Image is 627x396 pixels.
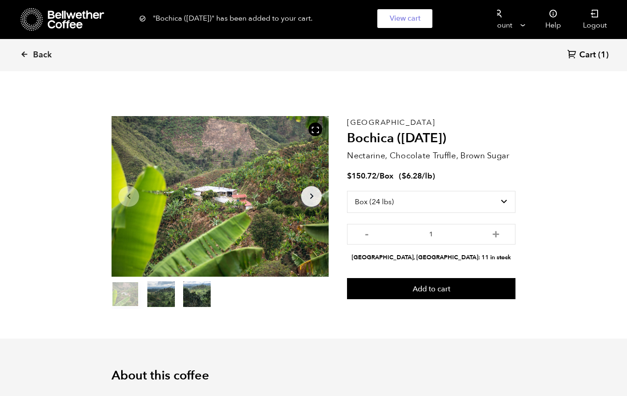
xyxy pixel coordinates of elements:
p: Nectarine, Chocolate Truffle, Brown Sugar [347,150,515,162]
div: "Bochica ([DATE])" has been added to your cart. [139,9,488,28]
li: [GEOGRAPHIC_DATA], [GEOGRAPHIC_DATA]: 11 in stock [347,253,515,262]
h2: About this coffee [112,368,515,383]
button: Add to cart [347,278,515,299]
span: Box [380,171,393,181]
bdi: 150.72 [347,171,376,181]
h2: Bochica ([DATE]) [347,131,515,146]
span: (1) [598,50,609,61]
button: - [361,229,372,238]
span: / [376,171,380,181]
button: + [490,229,502,238]
span: Back [33,50,52,61]
span: ( ) [399,171,435,181]
a: Cart (1) [567,49,609,61]
a: View cart [377,9,432,28]
span: Cart [579,50,596,61]
span: $ [402,171,406,181]
span: $ [347,171,352,181]
bdi: 6.28 [402,171,422,181]
span: /lb [422,171,432,181]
